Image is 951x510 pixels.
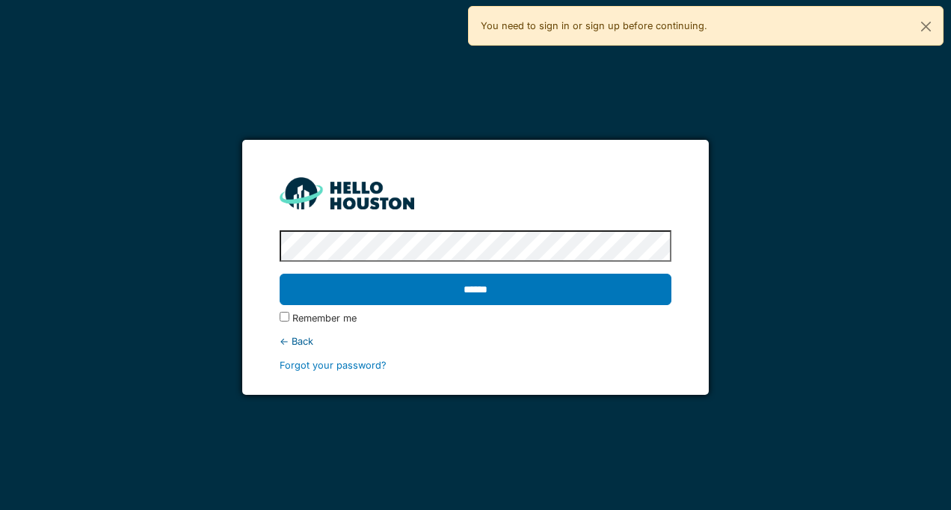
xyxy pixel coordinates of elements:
div: You need to sign in or sign up before continuing. [468,6,944,46]
label: Remember me [292,311,357,325]
button: Close [909,7,943,46]
img: HH_line-BYnF2_Hg.png [280,177,414,209]
a: Forgot your password? [280,360,387,371]
div: ← Back [280,334,671,348]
